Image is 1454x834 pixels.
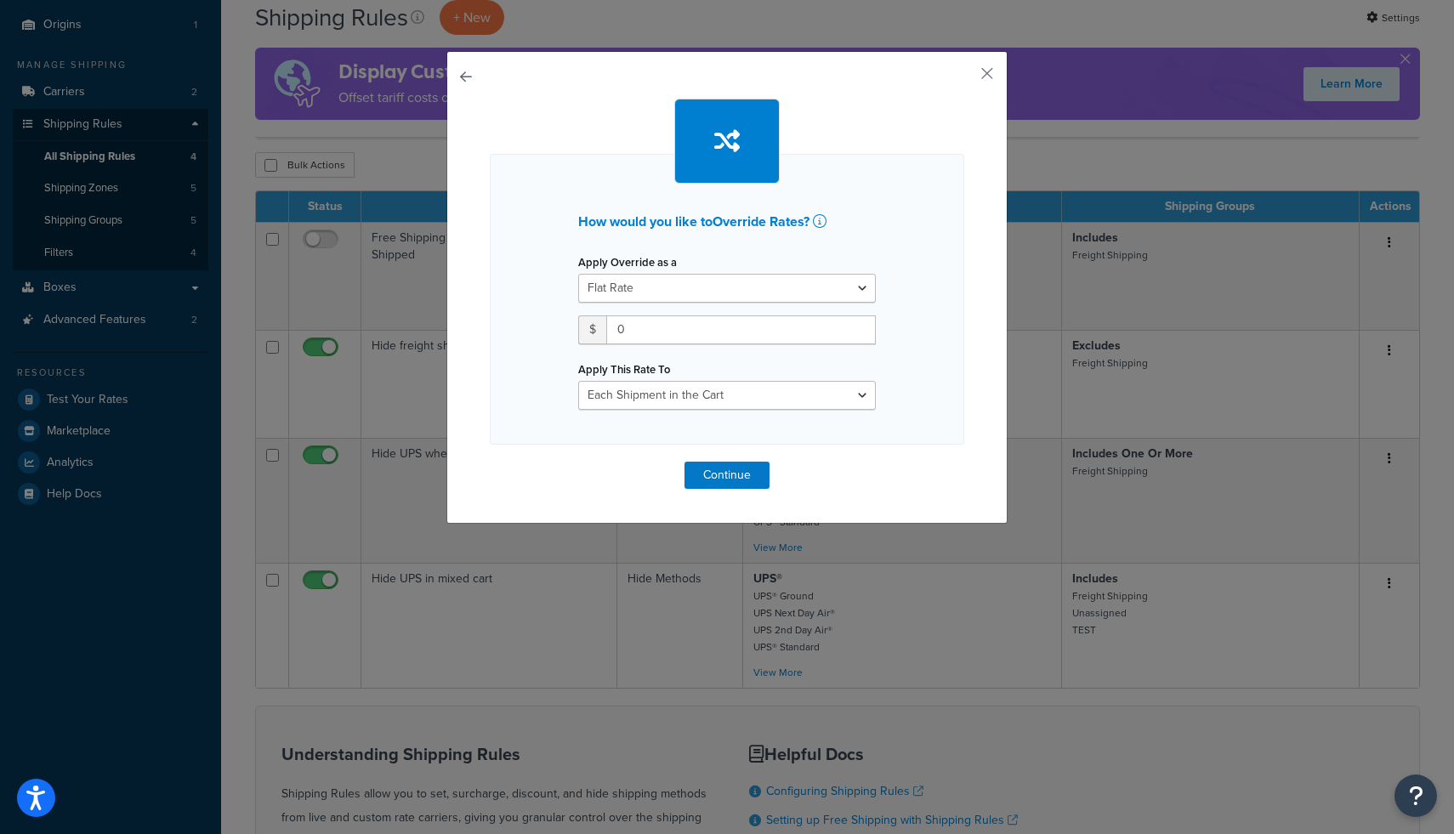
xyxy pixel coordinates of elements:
[1394,774,1437,817] button: Open Resource Center
[684,462,770,489] button: Continue
[578,315,606,344] span: $
[578,256,677,269] label: Apply Override as a
[578,214,876,230] h2: How would you like to Override Rates ?
[813,214,831,230] a: Learn more about setting up shipping rules
[578,363,670,376] label: Apply This Rate To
